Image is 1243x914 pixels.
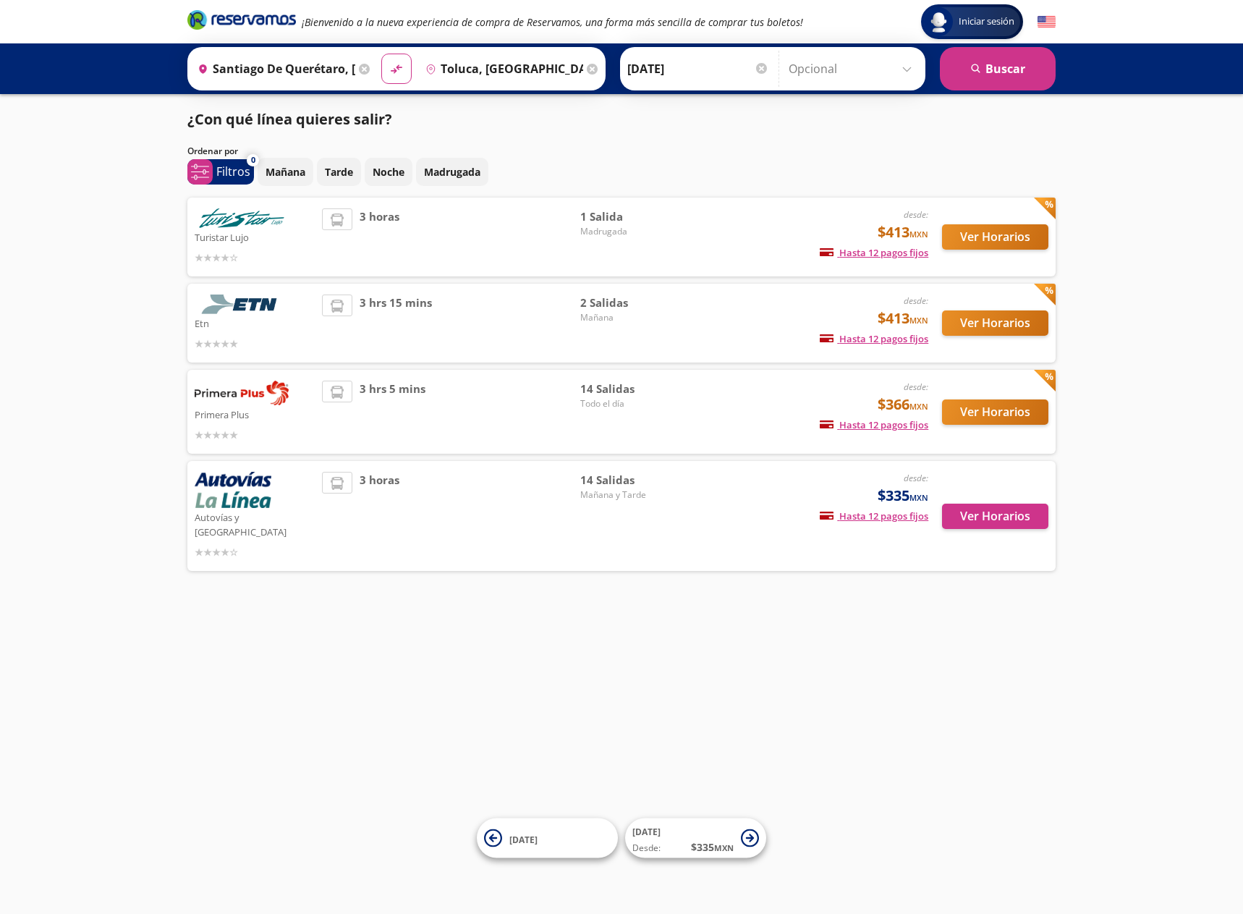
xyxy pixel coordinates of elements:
[187,109,392,130] p: ¿Con qué línea quieres salir?
[953,14,1020,29] span: Iniciar sesión
[195,508,315,539] p: Autovías y [GEOGRAPHIC_DATA]
[691,839,734,855] span: $ 335
[195,472,271,508] img: Autovías y La Línea
[820,418,928,431] span: Hasta 12 pagos fijos
[302,15,803,29] em: ¡Bienvenido a la nueva experiencia de compra de Reservamos, una forma más sencilla de comprar tus...
[942,399,1048,425] button: Ver Horarios
[942,504,1048,529] button: Ver Horarios
[627,51,769,87] input: Elegir Fecha
[251,154,255,166] span: 0
[416,158,488,186] button: Madrugada
[195,314,315,331] p: Etn
[360,208,399,266] span: 3 horas
[1038,13,1056,31] button: English
[420,51,583,87] input: Buscar Destino
[940,47,1056,90] button: Buscar
[820,509,928,522] span: Hasta 12 pagos fijos
[360,295,432,352] span: 3 hrs 15 mins
[820,332,928,345] span: Hasta 12 pagos fijos
[942,310,1048,336] button: Ver Horarios
[909,401,928,412] small: MXN
[187,159,254,185] button: 0Filtros
[195,228,315,245] p: Turistar Lujo
[187,9,296,30] i: Brand Logo
[195,208,289,228] img: Turistar Lujo
[580,488,682,502] span: Mañana y Tarde
[360,472,399,560] span: 3 horas
[580,311,682,324] span: Mañana
[878,485,928,507] span: $335
[904,472,928,484] em: desde:
[373,164,404,179] p: Noche
[477,818,618,858] button: [DATE]
[580,225,682,238] span: Madrugada
[509,833,538,845] span: [DATE]
[365,158,412,186] button: Noche
[904,295,928,307] em: desde:
[714,842,734,853] small: MXN
[317,158,361,186] button: Tarde
[580,381,682,397] span: 14 Salidas
[187,145,238,158] p: Ordenar por
[904,381,928,393] em: desde:
[878,308,928,329] span: $413
[266,164,305,179] p: Mañana
[195,381,289,405] img: Primera Plus
[580,295,682,311] span: 2 Salidas
[195,405,315,423] p: Primera Plus
[632,842,661,855] span: Desde:
[942,224,1048,250] button: Ver Horarios
[580,472,682,488] span: 14 Salidas
[909,492,928,503] small: MXN
[580,397,682,410] span: Todo el día
[909,229,928,240] small: MXN
[195,295,289,314] img: Etn
[580,208,682,225] span: 1 Salida
[909,315,928,326] small: MXN
[192,51,355,87] input: Buscar Origen
[878,221,928,243] span: $413
[360,381,425,443] span: 3 hrs 5 mins
[625,818,766,858] button: [DATE]Desde:$335MXN
[325,164,353,179] p: Tarde
[878,394,928,415] span: $366
[632,826,661,838] span: [DATE]
[216,163,250,180] p: Filtros
[820,246,928,259] span: Hasta 12 pagos fijos
[904,208,928,221] em: desde:
[187,9,296,35] a: Brand Logo
[258,158,313,186] button: Mañana
[424,164,480,179] p: Madrugada
[789,51,918,87] input: Opcional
